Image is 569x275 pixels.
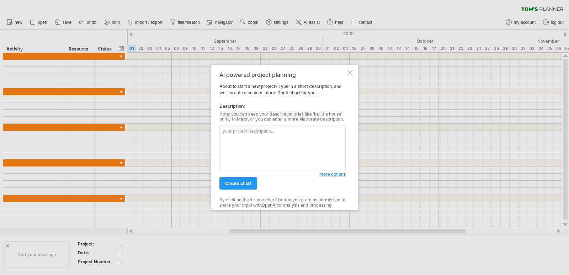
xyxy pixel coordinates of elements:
a: more options [319,171,346,178]
a: create chart [219,177,257,190]
div: Description: [219,103,346,109]
span: create chart [225,181,251,186]
div: Note: you can keep your description brief, like 'build a house' or 'fly to Mars', or you can ente... [219,111,346,122]
a: OpenAI [262,202,276,207]
div: About to start a new project? Type in a short description, and we'll create a custom-made Gantt c... [219,71,346,204]
div: By clicking the 'create chart' button you grant us permission to share your input with for analys... [219,197,346,208]
div: AI powered project planning [219,71,346,78]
